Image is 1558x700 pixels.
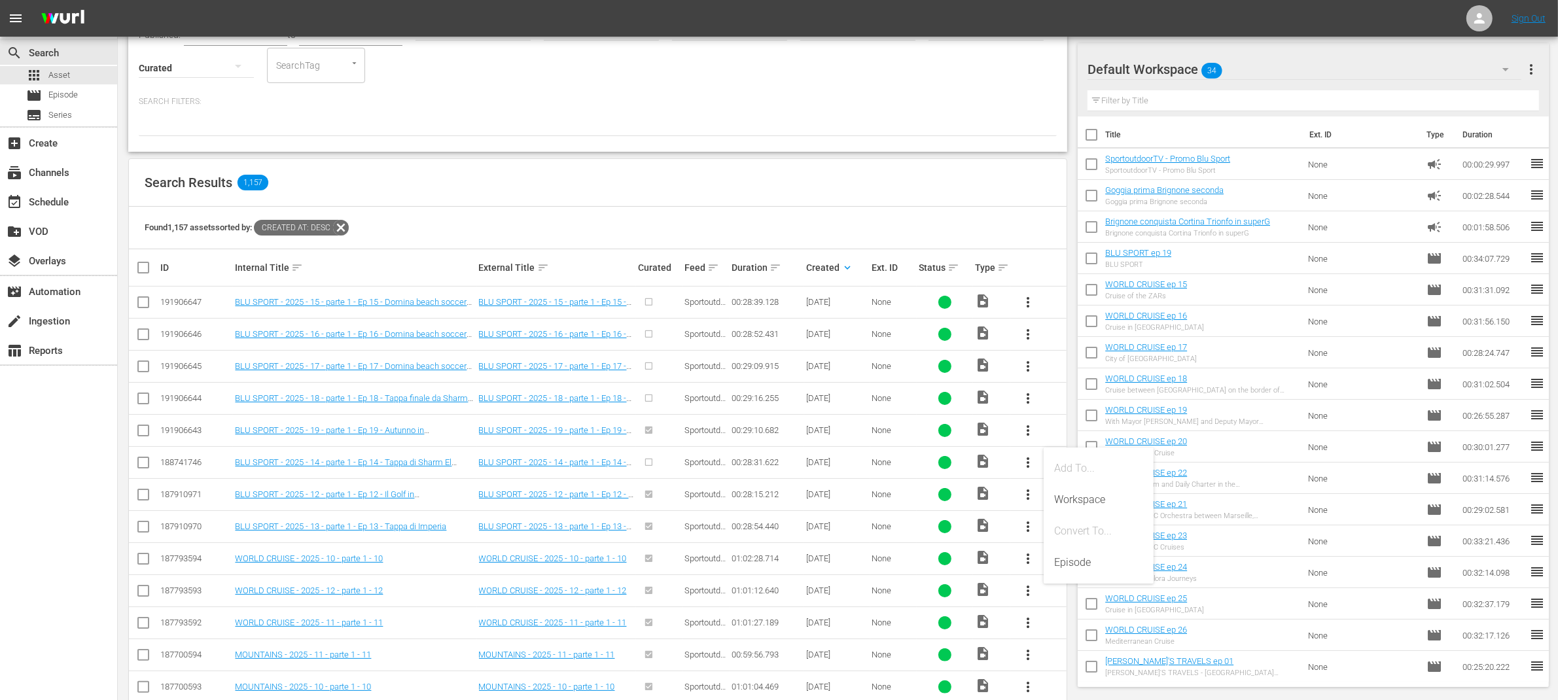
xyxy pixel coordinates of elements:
[684,260,728,275] div: Feed
[770,262,781,273] span: sort
[1105,606,1204,614] div: Cruise in [GEOGRAPHIC_DATA]
[160,457,231,467] div: 188741746
[872,489,915,499] div: None
[947,262,959,273] span: sort
[7,313,22,329] span: Ingestion
[235,650,371,659] a: MOUNTAINS - 2025 - 11 - parte 1 - 11
[806,586,868,595] div: [DATE]
[1105,323,1204,332] div: Cruise in [GEOGRAPHIC_DATA]
[1105,185,1224,195] a: Goggia prima Brignone seconda
[732,489,802,499] div: 00:28:15.212
[1105,116,1301,153] th: Title
[1457,463,1529,494] td: 00:31:14.576
[1523,61,1539,77] span: more_vert
[806,553,868,563] div: [DATE]
[1020,391,1036,406] span: more_vert
[1426,659,1442,674] span: Episode
[1303,211,1421,243] td: None
[235,361,472,381] a: BLU SPORT - 2025 - 17 - parte 1 - Ep 17 - Domina beach soccer tour 2025
[684,329,726,349] span: Sportoutdoor TV
[479,457,632,477] a: BLU SPORT - 2025 - 14 - parte 1 - Ep 14 - Tappa di Sharm El Sheick
[1426,251,1442,266] span: Episode
[1105,436,1187,446] a: WORLD CRUISE ep 20
[872,329,915,339] div: None
[1529,470,1545,485] span: reorder
[1012,351,1044,382] button: more_vert
[1012,383,1044,414] button: more_vert
[684,650,726,669] span: Sportoutdoor TV
[1529,281,1545,297] span: reorder
[1105,198,1224,206] div: Goggia prima Brignone seconda
[806,650,868,659] div: [DATE]
[1457,620,1529,651] td: 00:32:17.126
[7,253,22,269] span: Overlays
[1457,368,1529,400] td: 00:31:02.504
[806,393,868,403] div: [DATE]
[235,618,383,627] a: WORLD CRUISE - 2025 - 11 - parte 1 - 11
[1457,149,1529,180] td: 00:00:29.997
[1457,588,1529,620] td: 00:32:37.179
[235,260,474,275] div: Internal Title
[1426,408,1442,423] span: Episode
[806,297,868,307] div: [DATE]
[160,425,231,435] div: 191906643
[872,618,915,627] div: None
[235,297,472,317] a: BLU SPORT - 2025 - 15 - parte 1 - Ep 15 - Domina beach soccer tour 2025
[145,222,349,232] span: Found 1,157 assets sorted by:
[479,553,627,563] a: WORLD CRUISE - 2025 - 10 - parte 1 - 10
[919,260,971,275] div: Status
[1426,533,1442,549] span: Episode
[684,553,726,573] span: Sportoutdoor TV
[1426,565,1442,580] span: Episode
[1105,625,1187,635] a: WORLD CRUISE ep 26
[1426,345,1442,360] span: Episode
[1105,311,1187,321] a: WORLD CRUISE ep 16
[1457,431,1529,463] td: 00:30:01.277
[145,175,232,190] span: Search Results
[1426,313,1442,329] span: Episode
[1457,651,1529,682] td: 00:25:20.222
[872,682,915,691] div: None
[806,521,868,531] div: [DATE]
[1020,326,1036,342] span: more_vert
[291,262,303,273] span: sort
[1303,337,1421,368] td: None
[1529,627,1545,642] span: reorder
[235,586,383,595] a: WORLD CRUISE - 2025 - 12 - parte 1 - 12
[1529,658,1545,674] span: reorder
[235,682,371,691] a: MOUNTAINS - 2025 - 10 - parte 1 - 10
[1105,342,1187,352] a: WORLD CRUISE ep 17
[975,421,991,437] span: Video
[1457,211,1529,243] td: 00:01:58.506
[1105,260,1171,269] div: BLU SPORT
[160,393,231,403] div: 191906644
[1457,243,1529,274] td: 00:34:07.729
[806,425,868,435] div: [DATE]
[684,457,726,477] span: Sportoutdoor TV
[975,582,991,597] span: Video
[1426,627,1442,643] span: Episode
[7,284,22,300] span: Automation
[48,109,72,122] span: Series
[1012,607,1044,639] button: more_vert
[160,361,231,371] div: 191906645
[638,262,681,273] div: Curated
[1020,294,1036,310] span: more_vert
[684,618,726,637] span: Sportoutdoor TV
[1105,405,1187,415] a: WORLD CRUISE ep 19
[1512,13,1546,24] a: Sign Out
[1303,274,1421,306] td: None
[732,260,802,275] div: Duration
[1012,543,1044,574] button: more_vert
[1012,447,1044,478] button: more_vert
[684,489,726,509] span: Sportoutdoor TV
[1529,407,1545,423] span: reorder
[160,262,231,273] div: ID
[235,329,472,349] a: BLU SPORT - 2025 - 16 - parte 1 - Ep 16 - Domina beach soccer tour 2025
[1020,455,1036,470] span: more_vert
[975,325,991,341] span: Video
[872,521,915,531] div: None
[1529,376,1545,391] span: reorder
[1303,463,1421,494] td: None
[975,550,991,565] span: Video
